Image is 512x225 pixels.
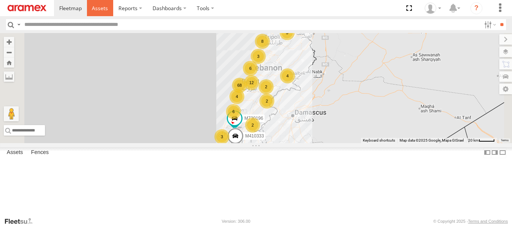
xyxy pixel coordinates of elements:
[466,138,497,143] button: Map scale: 20 km per 39 pixels
[214,129,229,144] div: 3
[232,78,247,93] div: 68
[229,89,244,104] div: 4
[484,147,491,158] label: Dock Summary Table to the Left
[7,5,46,11] img: aramex-logo.svg
[468,219,508,223] a: Terms and Conditions
[244,75,259,90] div: 12
[226,104,241,119] div: 6
[4,47,14,57] button: Zoom out
[433,219,508,223] div: © Copyright 2025 -
[499,147,506,158] label: Hide Summary Table
[222,219,250,223] div: Version: 306.00
[16,19,22,30] label: Search Query
[259,94,274,109] div: 2
[470,2,482,14] i: ?
[468,138,479,142] span: 20 km
[280,25,295,40] div: 3
[3,147,27,158] label: Assets
[4,217,39,225] a: Visit our Website
[251,49,266,64] div: 3
[422,3,444,14] div: Mazen Siblini
[400,138,464,142] span: Map data ©2025 Google, Mapa GISrael
[280,68,295,83] div: 4
[4,57,14,68] button: Zoom Home
[4,106,19,121] button: Drag Pegman onto the map to open Street View
[481,19,497,30] label: Search Filter Options
[259,79,274,94] div: 2
[499,84,512,94] label: Map Settings
[244,116,263,121] span: M730196
[491,147,499,158] label: Dock Summary Table to the Right
[243,61,258,76] div: 6
[501,139,509,142] a: Terms (opens in new tab)
[4,71,14,82] label: Measure
[4,37,14,47] button: Zoom in
[27,147,52,158] label: Fences
[245,133,264,139] span: M410333
[245,118,260,133] div: 2
[363,138,395,143] button: Keyboard shortcuts
[255,34,270,49] div: 8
